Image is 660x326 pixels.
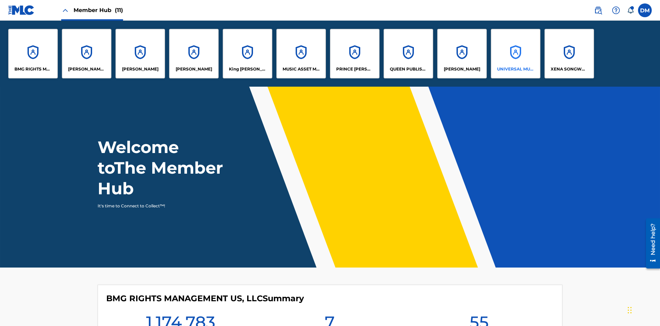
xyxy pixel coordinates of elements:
[98,203,217,209] p: It's time to Connect to Collect™!
[106,293,304,304] h4: BMG RIGHTS MANAGEMENT US, LLC
[176,66,212,72] p: EYAMA MCSINGER
[626,293,660,326] iframe: Chat Widget
[115,7,123,13] span: (11)
[8,29,58,78] a: AccountsBMG RIGHTS MANAGEMENT US, LLC
[115,29,165,78] a: Accounts[PERSON_NAME]
[122,66,158,72] p: ELVIS COSTELLO
[8,5,35,15] img: MLC Logo
[330,29,379,78] a: AccountsPRINCE [PERSON_NAME]
[551,66,588,72] p: XENA SONGWRITER
[609,3,623,17] div: Help
[491,29,540,78] a: AccountsUNIVERSAL MUSIC PUB GROUP
[591,3,605,17] a: Public Search
[384,29,433,78] a: AccountsQUEEN PUBLISHA
[98,137,226,199] h1: Welcome to The Member Hub
[638,3,652,17] div: User Menu
[223,29,272,78] a: AccountsKing [PERSON_NAME]
[229,66,266,72] p: King McTesterson
[276,29,326,78] a: AccountsMUSIC ASSET MANAGEMENT (MAM)
[336,66,374,72] p: PRINCE MCTESTERSON
[641,216,660,272] iframe: Resource Center
[612,6,620,14] img: help
[444,66,480,72] p: RONALD MCTESTERSON
[74,6,123,14] span: Member Hub
[497,66,535,72] p: UNIVERSAL MUSIC PUB GROUP
[437,29,487,78] a: Accounts[PERSON_NAME]
[627,7,634,14] div: Notifications
[283,66,320,72] p: MUSIC ASSET MANAGEMENT (MAM)
[544,29,594,78] a: AccountsXENA SONGWRITER
[169,29,219,78] a: Accounts[PERSON_NAME]
[390,66,427,72] p: QUEEN PUBLISHA
[68,66,106,72] p: CLEO SONGWRITER
[61,6,69,14] img: Close
[14,66,52,72] p: BMG RIGHTS MANAGEMENT US, LLC
[594,6,602,14] img: search
[62,29,111,78] a: Accounts[PERSON_NAME] SONGWRITER
[628,300,632,320] div: Drag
